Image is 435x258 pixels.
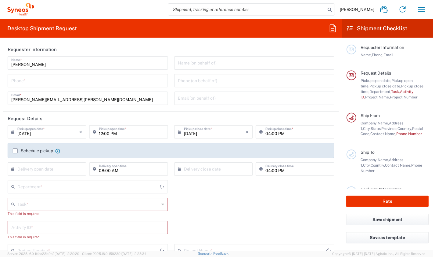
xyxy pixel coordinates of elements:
span: Email [385,53,395,57]
div: This field is required [8,212,169,218]
span: Ship To [362,151,376,156]
span: Client: 2025.16.0-1592391 [82,253,147,257]
span: Phone Number [398,132,424,137]
span: Ship From [362,114,382,119]
span: Contact Name, [372,132,398,137]
span: Company Name, [362,121,391,126]
span: Server: 2025.16.0-1ffcc23b9e2 [7,253,80,257]
span: Project Name, [367,95,392,100]
span: Project Number [392,95,419,100]
span: [DATE] 12:29:29 [55,253,80,257]
span: Name, [362,53,373,57]
a: Support [199,253,214,256]
button: Save as template [348,233,431,245]
span: [PERSON_NAME] [341,7,376,12]
span: Department, [371,90,393,94]
span: Pickup open date, [362,79,393,83]
span: Task, [393,90,402,94]
span: Pickup close date, [371,84,403,89]
span: Copyright © [DATE]-[DATE] Agistix Inc., All Rights Reserved [334,252,428,258]
h2: Requester Information [8,47,57,53]
span: Contact Name, [387,164,413,168]
span: Package Information [362,188,404,193]
label: Schedule pickup [13,149,53,154]
i: × [247,128,250,138]
i: × [80,128,83,138]
span: Request Details [362,71,393,76]
span: Company Name, [362,158,391,163]
span: Requester Information [362,45,406,50]
a: Feedback [214,253,230,256]
span: Country, [399,127,414,131]
span: Country, [372,164,387,168]
h2: Desktop Shipment Request [7,25,77,32]
h2: Shipment Checklist [349,25,409,32]
span: City, [365,127,372,131]
button: Rate [348,197,431,208]
span: City, [365,164,372,168]
span: [DATE] 12:25:34 [122,253,147,257]
input: Shipment, tracking or reference number [169,4,327,15]
span: Phone, [373,53,385,57]
h2: Request Details [8,116,43,122]
button: Save shipment [348,215,431,226]
span: State/Province, [372,127,399,131]
div: This field is required [8,235,169,241]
